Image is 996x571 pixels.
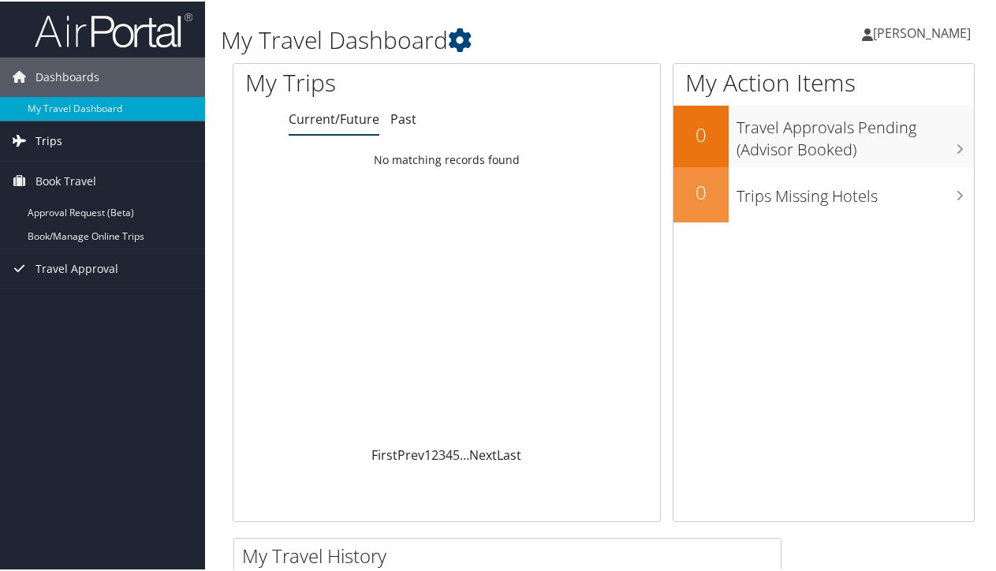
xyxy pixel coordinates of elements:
[453,445,460,462] a: 5
[35,160,96,200] span: Book Travel
[469,445,497,462] a: Next
[673,104,974,165] a: 0Travel Approvals Pending (Advisor Booked)
[289,109,379,126] a: Current/Future
[397,445,424,462] a: Prev
[221,22,731,55] h1: My Travel Dashboard
[242,541,781,568] h2: My Travel History
[497,445,521,462] a: Last
[446,445,453,462] a: 4
[673,65,974,98] h1: My Action Items
[873,23,971,40] span: [PERSON_NAME]
[35,248,118,287] span: Travel Approval
[862,8,987,55] a: [PERSON_NAME]
[35,120,62,159] span: Trips
[673,120,729,147] h2: 0
[245,65,470,98] h1: My Trips
[737,107,974,159] h3: Travel Approvals Pending (Advisor Booked)
[431,445,438,462] a: 2
[460,445,469,462] span: …
[35,56,99,95] span: Dashboards
[371,445,397,462] a: First
[424,445,431,462] a: 1
[438,445,446,462] a: 3
[737,176,974,206] h3: Trips Missing Hotels
[673,177,729,204] h2: 0
[233,144,660,173] td: No matching records found
[673,166,974,221] a: 0Trips Missing Hotels
[390,109,416,126] a: Past
[35,10,192,47] img: airportal-logo.png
